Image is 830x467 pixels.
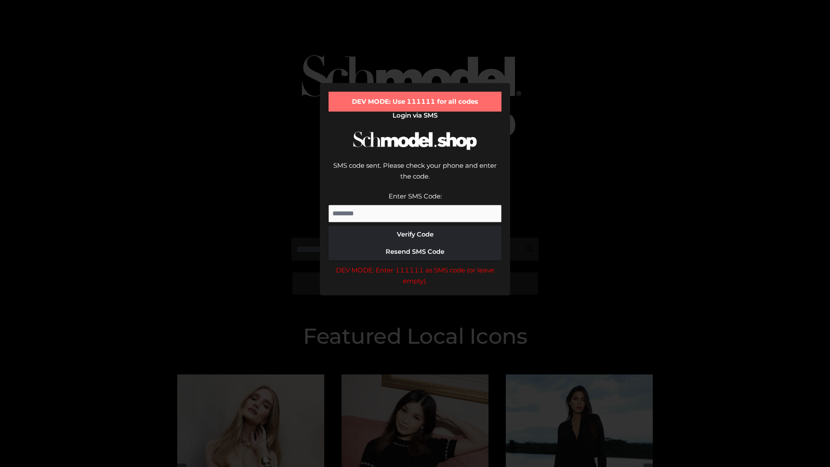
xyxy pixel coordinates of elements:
[329,160,501,191] div: SMS code sent. Please check your phone and enter the code.
[329,226,501,243] button: Verify Code
[329,92,501,112] div: DEV MODE: Use 111111 for all codes
[329,112,501,119] h2: Login via SMS
[329,243,501,260] button: Resend SMS Code
[329,265,501,287] div: DEV MODE: Enter 111111 as SMS code (or leave empty).
[350,124,480,158] img: Schmodel Logo
[389,192,442,200] label: Enter SMS Code:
